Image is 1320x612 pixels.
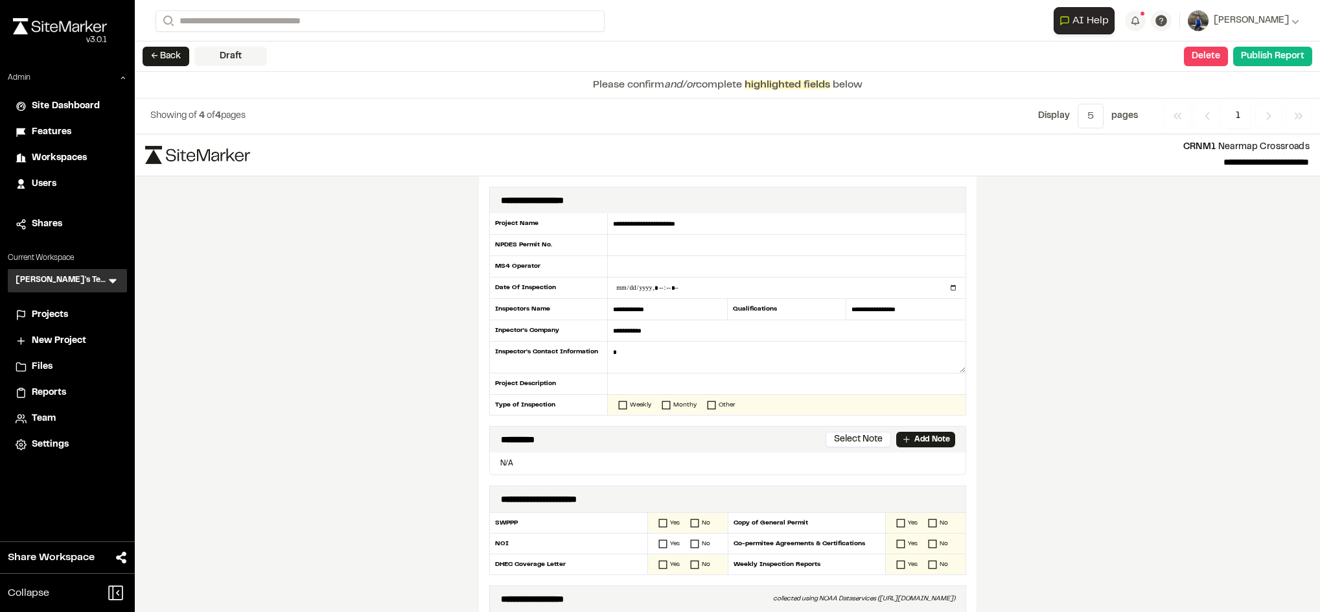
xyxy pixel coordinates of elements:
[32,438,69,452] span: Settings
[728,513,886,534] div: Copy of General Permit
[143,47,189,66] button: ← Back
[145,146,250,164] img: file
[32,125,71,139] span: Features
[32,308,68,322] span: Projects
[1111,109,1138,123] p: page s
[670,559,680,569] div: Yes
[489,320,608,342] div: Inpector's Company
[673,400,697,410] div: Monthy
[1233,47,1312,66] button: Publish Report
[702,559,710,569] div: No
[489,213,608,235] div: Project Name
[826,432,891,447] button: Select Note
[728,534,886,554] div: Co-permitee Agreements & Certifications
[13,18,107,34] img: rebrand.png
[489,256,608,277] div: MS4 Operator
[940,518,948,528] div: No
[940,559,948,569] div: No
[8,72,30,84] p: Admin
[16,360,119,374] a: Files
[908,559,918,569] div: Yes
[16,217,119,231] a: Shares
[489,299,608,320] div: Inspectors Name
[16,177,119,191] a: Users
[490,534,649,554] div: NOI
[8,585,49,601] span: Collapse
[1038,109,1070,123] p: Display
[199,112,205,120] span: 4
[32,217,62,231] span: Shares
[489,395,608,415] div: Type of Inspection
[719,400,735,410] div: Other
[1078,104,1104,128] button: 5
[1188,10,1209,31] img: User
[908,539,918,548] div: Yes
[16,438,119,452] a: Settings
[908,518,918,528] div: Yes
[1184,47,1228,66] button: Delete
[489,373,608,395] div: Project Description
[1188,10,1299,31] button: [PERSON_NAME]
[727,299,846,320] div: Qualifications
[670,539,680,548] div: Yes
[490,554,649,574] div: DHEC Coverage Letter
[16,308,119,322] a: Projects
[16,412,119,426] a: Team
[16,99,119,113] a: Site Dashboard
[8,550,95,565] span: Share Workspace
[32,151,87,165] span: Workspaces
[32,99,100,113] span: Site Dashboard
[215,112,221,120] span: 4
[150,112,199,120] span: Showing of
[16,125,119,139] a: Features
[16,274,106,287] h3: [PERSON_NAME]'s Test
[156,10,179,32] button: Search
[1054,7,1120,34] div: Open AI Assistant
[745,80,830,89] span: highlighted fields
[16,386,119,400] a: Reports
[702,518,710,528] div: No
[1072,13,1109,29] span: AI Help
[489,235,608,256] div: NPDES Permit No.
[32,177,56,191] span: Users
[670,518,680,528] div: Yes
[1164,104,1312,128] nav: Navigation
[194,47,267,66] div: Draft
[1214,14,1289,28] span: [PERSON_NAME]
[1054,7,1115,34] button: Open AI Assistant
[32,334,86,348] span: New Project
[32,412,56,426] span: Team
[593,77,863,93] p: Please confirm complete below
[261,140,1310,154] p: Nearmap Crossroads
[495,458,960,469] p: N/A
[16,334,119,348] a: New Project
[32,386,66,400] span: Reports
[490,513,649,534] div: SWPPP
[1226,104,1250,128] span: 1
[630,400,651,410] div: Weekly
[489,277,608,299] div: Date Of Inspection
[1183,143,1216,151] span: CRNM1
[32,360,52,374] span: Files
[8,252,127,264] p: Current Workspace
[728,554,886,574] div: Weekly Inspection Reports
[773,594,955,604] div: collected using NOAA Dataservices ([URL][DOMAIN_NAME])
[702,539,710,548] div: No
[914,434,950,445] p: Add Note
[489,342,608,373] div: Inspector's Contact Information
[150,109,246,123] p: of pages
[940,539,948,548] div: No
[13,34,107,46] div: Oh geez...please don't...
[16,151,119,165] a: Workspaces
[664,80,696,89] span: and/or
